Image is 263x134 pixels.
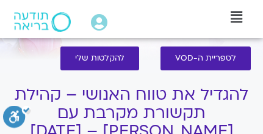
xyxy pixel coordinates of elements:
span: לספריית ה-VOD [175,54,236,63]
a: להקלטות שלי [60,47,139,70]
img: תודעה בריאה [14,12,71,32]
a: לספריית ה-VOD [160,47,251,70]
span: להקלטות שלי [75,54,124,63]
